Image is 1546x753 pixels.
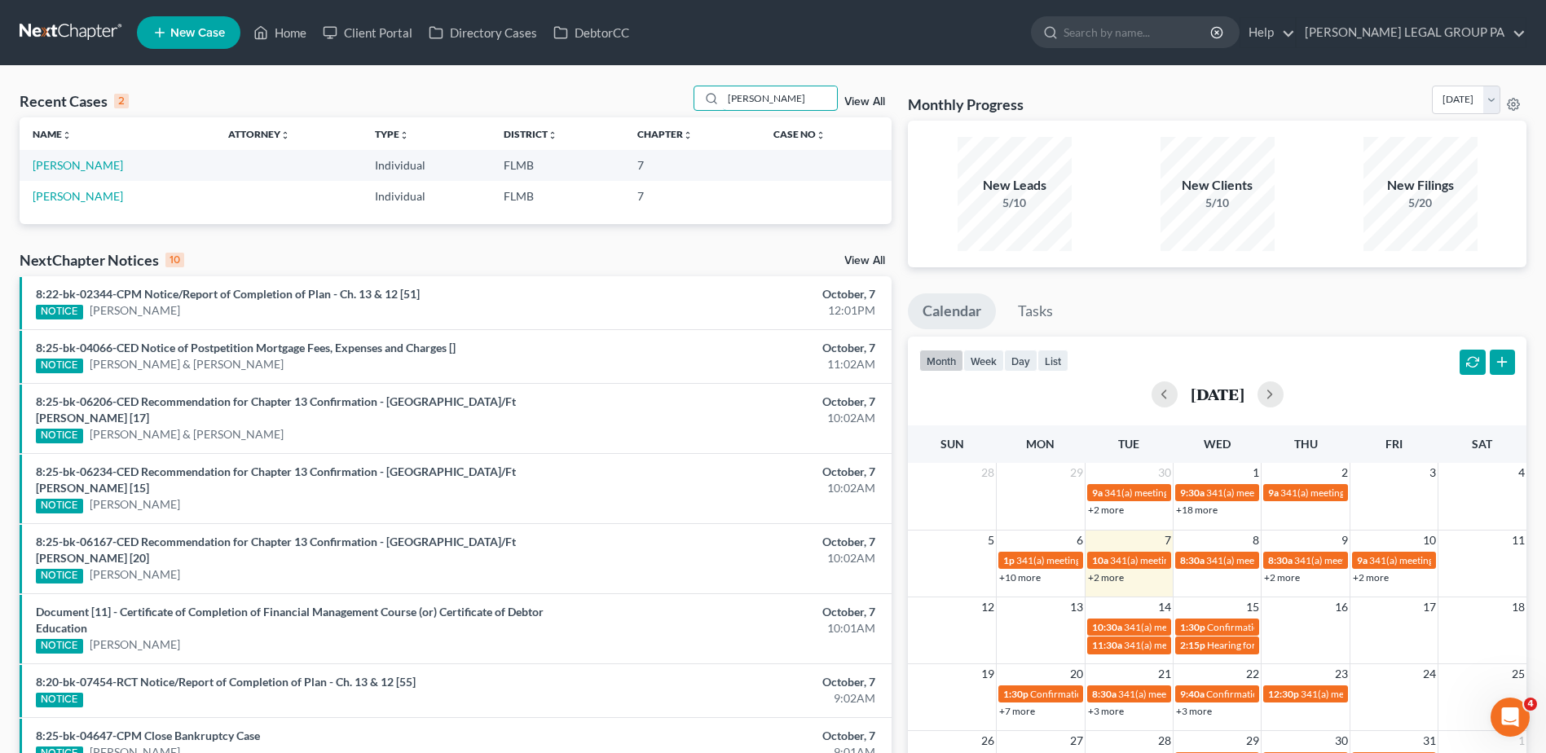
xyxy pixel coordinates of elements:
[1421,531,1438,550] span: 10
[1340,463,1350,482] span: 2
[980,664,996,684] span: 19
[1104,487,1262,499] span: 341(a) meeting for [PERSON_NAME]
[1240,18,1295,47] a: Help
[1264,571,1300,583] a: +2 more
[362,181,490,211] td: Individual
[280,130,290,140] i: unfold_more
[606,302,875,319] div: 12:01PM
[36,359,83,373] div: NOTICE
[1244,664,1261,684] span: 22
[1004,350,1037,372] button: day
[1333,731,1350,751] span: 30
[1206,487,1363,499] span: 341(a) meeting for [PERSON_NAME]
[1353,571,1389,583] a: +2 more
[1124,621,1281,633] span: 341(a) meeting for [PERSON_NAME]
[1068,664,1085,684] span: 20
[940,437,964,451] span: Sun
[1294,437,1318,451] span: Thu
[1092,621,1122,633] span: 10:30a
[1180,688,1205,700] span: 9:40a
[1088,504,1124,516] a: +2 more
[1003,293,1068,329] a: Tasks
[36,639,83,654] div: NOTICE
[958,195,1072,211] div: 5/10
[545,18,637,47] a: DebtorCC
[170,27,225,39] span: New Case
[36,341,456,354] a: 8:25-bk-04066-CED Notice of Postpetition Mortgage Fees, Expenses and Charges []
[844,255,885,266] a: View All
[1118,688,1275,700] span: 341(a) meeting for [PERSON_NAME]
[90,566,180,583] a: [PERSON_NAME]
[1363,195,1478,211] div: 5/20
[1207,621,1478,633] span: Confirmation hearing for [PERSON_NAME] & [PERSON_NAME]
[1068,731,1085,751] span: 27
[723,86,837,110] input: Search by name...
[1369,554,1526,566] span: 341(a) meeting for [PERSON_NAME]
[1206,554,1363,566] span: 341(a) meeting for [PERSON_NAME]
[33,158,123,172] a: [PERSON_NAME]
[1161,195,1275,211] div: 5/10
[637,128,693,140] a: Chapterunfold_more
[816,130,826,140] i: unfold_more
[1003,554,1015,566] span: 1p
[90,496,180,513] a: [PERSON_NAME]
[1156,597,1173,617] span: 14
[1280,487,1438,499] span: 341(a) meeting for [PERSON_NAME]
[1204,437,1231,451] span: Wed
[844,96,885,108] a: View All
[980,463,996,482] span: 28
[504,128,557,140] a: Districtunfold_more
[1068,463,1085,482] span: 29
[1421,731,1438,751] span: 31
[228,128,290,140] a: Attorneyunfold_more
[1517,463,1526,482] span: 4
[1510,664,1526,684] span: 25
[980,731,996,751] span: 26
[999,705,1035,717] a: +7 more
[606,464,875,480] div: October, 7
[36,535,516,565] a: 8:25-bk-06167-CED Recommendation for Chapter 13 Confirmation - [GEOGRAPHIC_DATA]/Ft [PERSON_NAME]...
[1363,176,1478,195] div: New Filings
[1088,705,1124,717] a: +3 more
[1068,597,1085,617] span: 13
[36,693,83,707] div: NOTICE
[36,429,83,443] div: NOTICE
[683,130,693,140] i: unfold_more
[1161,176,1275,195] div: New Clients
[606,620,875,636] div: 10:01AM
[773,128,826,140] a: Case Nounfold_more
[908,95,1024,114] h3: Monthly Progress
[1064,17,1213,47] input: Search by name...
[33,128,72,140] a: Nameunfold_more
[1092,487,1103,499] span: 9a
[36,499,83,513] div: NOTICE
[1176,504,1218,516] a: +18 more
[1517,731,1526,751] span: 1
[1333,597,1350,617] span: 16
[1163,531,1173,550] span: 7
[958,176,1072,195] div: New Leads
[36,675,416,689] a: 8:20-bk-07454-RCT Notice/Report of Completion of Plan - Ch. 13 & 12 [55]
[1268,688,1299,700] span: 12:30p
[90,302,180,319] a: [PERSON_NAME]
[1092,688,1117,700] span: 8:30a
[1110,554,1267,566] span: 341(a) meeting for [PERSON_NAME]
[491,181,624,211] td: FLMB
[1206,688,1479,700] span: Confirmation Hearing for [PERSON_NAME] & [PERSON_NAME]
[1297,18,1526,47] a: [PERSON_NAME] LEGAL GROUP PA
[1075,531,1085,550] span: 6
[114,94,129,108] div: 2
[624,150,760,180] td: 7
[986,531,996,550] span: 5
[1491,698,1530,737] iframe: Intercom live chat
[421,18,545,47] a: Directory Cases
[1180,554,1205,566] span: 8:30a
[1294,554,1538,566] span: 341(a) meeting for [PERSON_NAME] & [PERSON_NAME]
[980,597,996,617] span: 12
[1176,705,1212,717] a: +3 more
[1301,688,1458,700] span: 341(a) meeting for [PERSON_NAME]
[36,465,516,495] a: 8:25-bk-06234-CED Recommendation for Chapter 13 Confirmation - [GEOGRAPHIC_DATA]/Ft [PERSON_NAME]...
[1385,437,1403,451] span: Fri
[1428,463,1438,482] span: 3
[1156,731,1173,751] span: 28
